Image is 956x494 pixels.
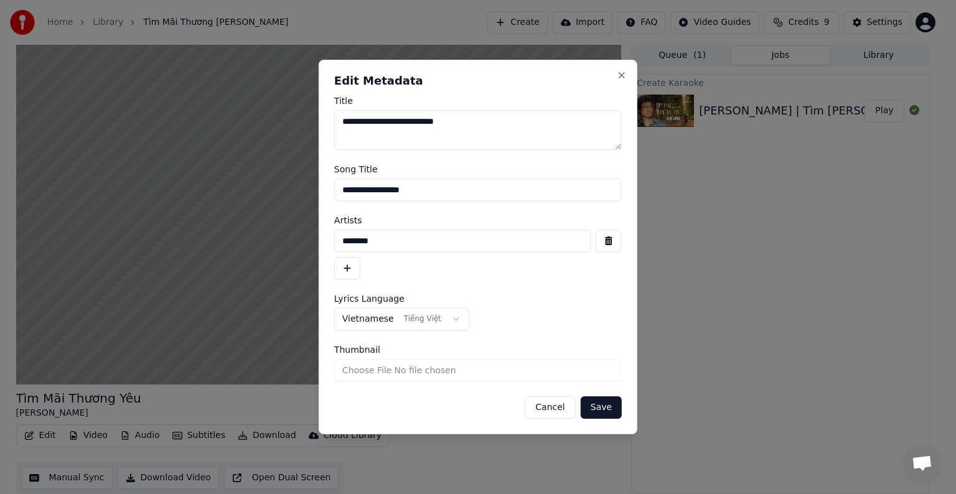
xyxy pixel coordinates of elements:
button: Cancel [525,396,575,419]
span: Thumbnail [334,345,380,354]
button: Save [581,396,622,419]
span: Lyrics Language [334,294,405,303]
h2: Edit Metadata [334,75,622,86]
label: Artists [334,216,622,225]
label: Song Title [334,165,622,174]
label: Title [334,96,622,105]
